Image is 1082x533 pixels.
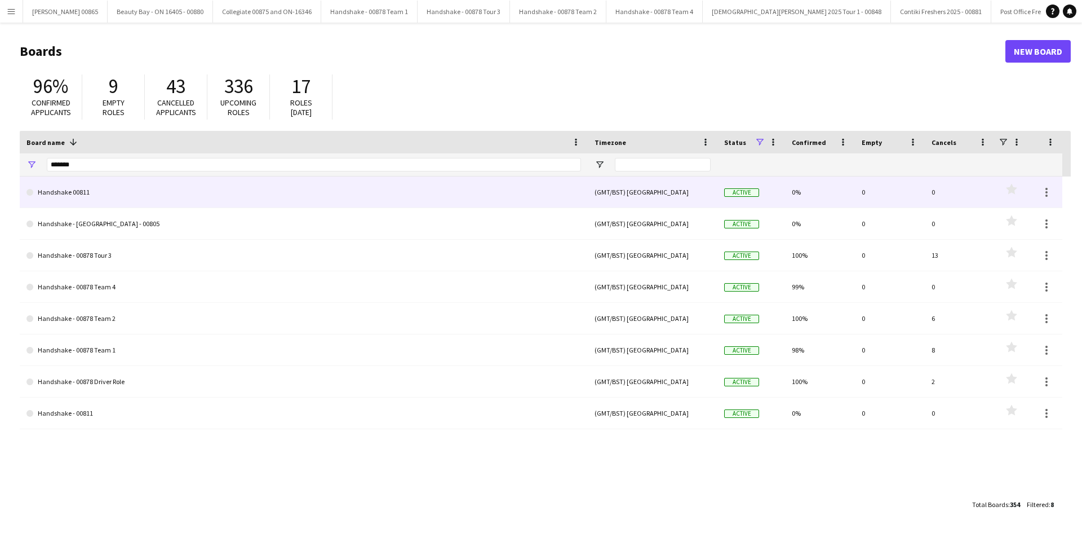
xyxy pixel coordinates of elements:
[855,398,925,429] div: 0
[588,398,717,429] div: (GMT/BST) [GEOGRAPHIC_DATA]
[588,208,717,239] div: (GMT/BST) [GEOGRAPHIC_DATA]
[108,1,213,23] button: Beauty Bay - ON 16405 - 00880
[855,240,925,271] div: 0
[109,74,118,99] span: 9
[785,366,855,397] div: 100%
[792,138,826,147] span: Confirmed
[166,74,185,99] span: 43
[925,177,995,208] div: 0
[291,74,311,99] span: 17
[588,240,717,271] div: (GMT/BST) [GEOGRAPHIC_DATA]
[26,177,581,208] a: Handshake 00811
[785,303,855,334] div: 100%
[26,303,581,334] a: Handshake - 00878 Team 2
[724,378,759,386] span: Active
[26,240,581,271] a: Handshake - 00878 Tour 3
[26,398,581,429] a: Handshake - 00811
[103,98,125,117] span: Empty roles
[891,1,991,23] button: Contiki Freshers 2025 - 00881
[703,1,891,23] button: [DEMOGRAPHIC_DATA][PERSON_NAME] 2025 Tour 1 - 00848
[855,271,925,302] div: 0
[26,334,581,366] a: Handshake - 00878 Team 1
[23,1,108,23] button: [PERSON_NAME] 00865
[925,398,995,429] div: 0
[1050,500,1054,509] span: 8
[925,271,995,302] div: 0
[213,1,321,23] button: Collegiate 00875 and ON-16346
[972,494,1020,516] div: :
[33,74,68,99] span: 96%
[724,138,746,147] span: Status
[26,138,65,147] span: Board name
[724,220,759,228] span: Active
[1027,500,1049,509] span: Filtered
[855,303,925,334] div: 0
[1005,40,1071,63] a: New Board
[925,208,995,239] div: 0
[615,158,711,171] input: Timezone Filter Input
[26,208,581,240] a: Handshake - [GEOGRAPHIC_DATA] - 00805
[785,208,855,239] div: 0%
[26,160,37,170] button: Open Filter Menu
[1010,500,1020,509] span: 354
[785,334,855,365] div: 98%
[1027,494,1054,516] div: :
[855,366,925,397] div: 0
[224,74,253,99] span: 336
[20,43,1005,60] h1: Boards
[156,98,196,117] span: Cancelled applicants
[785,177,855,208] div: 0%
[290,98,312,117] span: Roles [DATE]
[724,188,759,197] span: Active
[26,366,581,398] a: Handshake - 00878 Driver Role
[588,303,717,334] div: (GMT/BST) [GEOGRAPHIC_DATA]
[855,177,925,208] div: 0
[785,398,855,429] div: 0%
[855,208,925,239] div: 0
[724,409,759,418] span: Active
[724,283,759,292] span: Active
[31,98,71,117] span: Confirmed applicants
[925,366,995,397] div: 2
[588,271,717,302] div: (GMT/BST) [GEOGRAPHIC_DATA]
[932,138,956,147] span: Cancels
[785,271,855,302] div: 99%
[925,303,995,334] div: 6
[418,1,510,23] button: Handshake - 00878 Tour 3
[47,158,581,171] input: Board name Filter Input
[595,138,626,147] span: Timezone
[26,271,581,303] a: Handshake - 00878 Team 4
[785,240,855,271] div: 100%
[724,346,759,355] span: Active
[925,334,995,365] div: 8
[862,138,882,147] span: Empty
[595,160,605,170] button: Open Filter Menu
[588,177,717,208] div: (GMT/BST) [GEOGRAPHIC_DATA]
[606,1,703,23] button: Handshake - 00878 Team 4
[510,1,606,23] button: Handshake - 00878 Team 2
[855,334,925,365] div: 0
[972,500,1008,509] span: Total Boards
[925,240,995,271] div: 13
[220,98,256,117] span: Upcoming roles
[588,366,717,397] div: (GMT/BST) [GEOGRAPHIC_DATA]
[724,252,759,260] span: Active
[724,315,759,323] span: Active
[321,1,418,23] button: Handshake - 00878 Team 1
[588,334,717,365] div: (GMT/BST) [GEOGRAPHIC_DATA]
